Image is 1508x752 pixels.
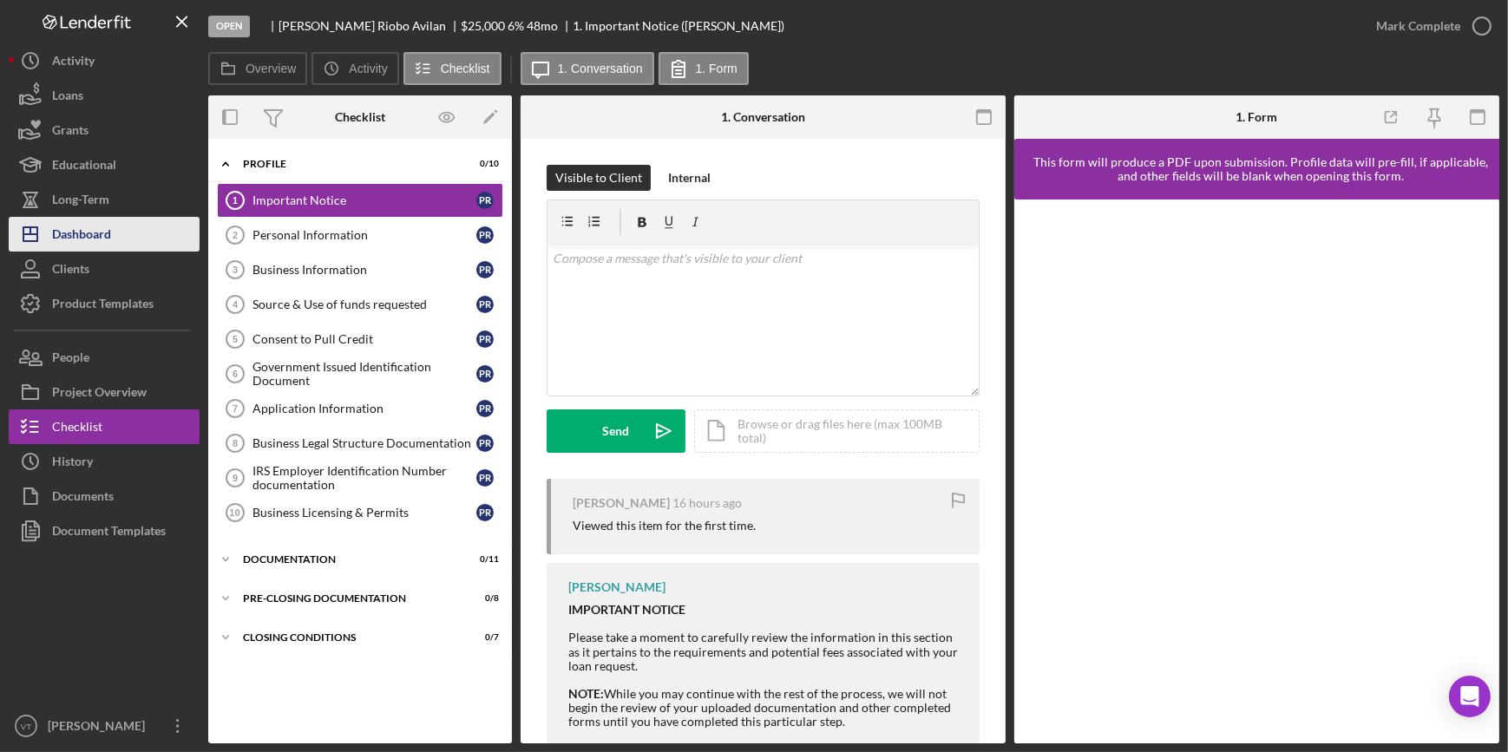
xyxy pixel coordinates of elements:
[568,603,962,672] div: Please take a moment to carefully review the information in this section as it pertains to the re...
[252,263,476,277] div: Business Information
[217,287,503,322] a: 4Source & Use of funds requestedPR
[208,16,250,37] div: Open
[252,402,476,415] div: Application Information
[217,218,503,252] a: 2Personal InformationPR
[1449,676,1491,717] div: Open Intercom Messenger
[476,261,494,278] div: P R
[233,195,238,206] tspan: 1
[52,479,114,518] div: Documents
[568,686,604,701] strong: NOTE:
[468,159,499,169] div: 0 / 10
[233,473,238,483] tspan: 9
[403,52,502,85] button: Checklist
[217,252,503,287] a: 3Business InformationPR
[229,507,239,518] tspan: 10
[217,322,503,356] a: 5Consent to Pull CreditPR
[52,513,166,553] div: Document Templates
[672,496,742,510] time: 2025-10-08 18:48
[441,62,490,75] label: Checklist
[233,438,238,448] tspan: 8
[311,52,398,85] button: Activity
[476,504,494,521] div: P R
[1359,9,1499,43] button: Mark Complete
[1236,110,1277,124] div: 1. Form
[243,593,456,604] div: Pre-Closing Documentation
[279,19,461,33] div: [PERSON_NAME] Riobo Avilan
[696,62,738,75] label: 1. Form
[217,356,503,391] a: 6Government Issued Identification DocumentPR
[246,62,296,75] label: Overview
[555,165,642,191] div: Visible to Client
[468,593,499,604] div: 0 / 8
[547,409,685,453] button: Send
[568,602,685,617] strong: IMPORTANT NOTICE
[659,165,719,191] button: Internal
[217,426,503,461] a: 8Business Legal Structure DocumentationPR
[252,298,476,311] div: Source & Use of funds requested
[252,506,476,520] div: Business Licensing & Permits
[603,409,630,453] div: Send
[233,369,238,379] tspan: 6
[527,19,558,33] div: 48 mo
[573,519,756,533] div: Viewed this item for the first time.
[568,580,665,594] div: [PERSON_NAME]
[476,435,494,452] div: P R
[461,18,505,33] span: $25,000
[335,110,385,124] div: Checklist
[476,365,494,383] div: P R
[243,159,456,169] div: Profile
[233,299,239,310] tspan: 4
[668,165,711,191] div: Internal
[233,265,238,275] tspan: 3
[233,334,238,344] tspan: 5
[217,461,503,495] a: 9IRS Employer Identification Number documentationPR
[558,62,643,75] label: 1. Conversation
[252,360,476,388] div: Government Issued Identification Document
[217,391,503,426] a: 7Application InformationPR
[217,183,503,218] a: 1Important NoticePR
[476,296,494,313] div: P R
[9,513,200,548] a: Document Templates
[1032,217,1484,726] iframe: Lenderfit form
[9,479,200,513] button: Documents
[9,709,200,743] button: VT[PERSON_NAME]
[252,228,476,242] div: Personal Information
[233,403,238,414] tspan: 7
[468,554,499,565] div: 0 / 11
[476,192,494,209] div: P R
[659,52,749,85] button: 1. Form
[476,469,494,487] div: P R
[573,19,784,33] div: 1. Important Notice ([PERSON_NAME])
[208,52,307,85] button: Overview
[521,52,654,85] button: 1. Conversation
[252,332,476,346] div: Consent to Pull Credit
[43,709,156,748] div: [PERSON_NAME]
[573,496,670,510] div: [PERSON_NAME]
